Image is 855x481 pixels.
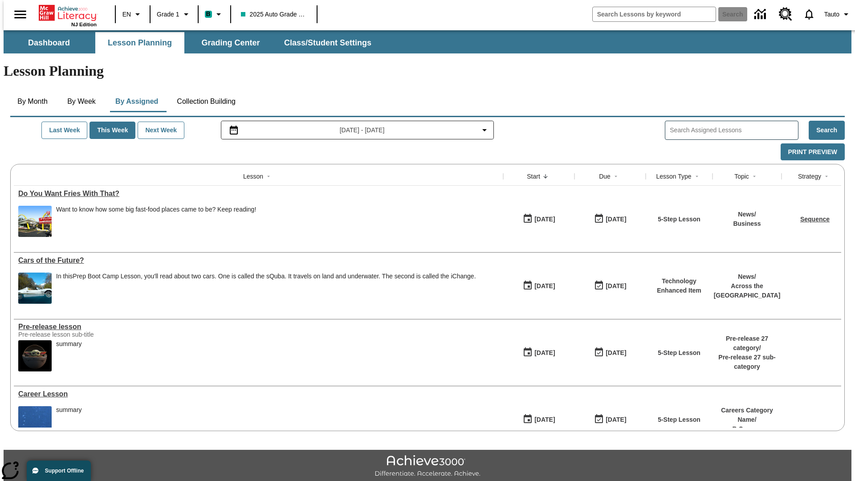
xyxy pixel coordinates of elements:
span: Grade 1 [157,10,179,19]
button: Lesson Planning [95,32,184,53]
button: 01/22/25: First time the lesson was available [520,344,558,361]
button: Sort [540,171,551,182]
a: Data Center [749,2,774,27]
a: Resource Center, Will open in new tab [774,2,798,26]
div: Career Lesson [18,390,499,398]
div: [DATE] [606,214,626,225]
button: Sort [611,171,621,182]
div: Do You Want Fries With That? [18,190,499,198]
div: Pre-release lesson sub-title [18,331,152,338]
button: Select the date range menu item [225,125,490,135]
span: Lesson Planning [108,38,172,48]
span: [DATE] - [DATE] [340,126,385,135]
a: Home [39,4,97,22]
button: 07/20/26: Last day the lesson can be accessed [591,211,629,228]
span: Class/Student Settings [284,38,371,48]
button: 07/01/25: First time the lesson was available [520,277,558,294]
p: Business [733,219,761,228]
img: fish [18,406,52,437]
button: Grade: Grade 1, Select a grade [153,6,195,22]
button: Grading Center [186,32,275,53]
input: Search Assigned Lessons [670,124,798,137]
p: 5-Step Lesson [658,348,700,358]
div: SubNavbar [4,30,851,53]
button: Sort [263,171,274,182]
h1: Lesson Planning [4,63,851,79]
p: 5-Step Lesson [658,215,700,224]
p: B Careers [717,424,777,434]
div: [DATE] [606,281,626,292]
div: summary [56,406,82,414]
span: Tauto [824,10,839,19]
button: Collection Building [170,91,243,112]
a: Cars of the Future? , Lessons [18,257,499,265]
div: Pre-release lesson [18,323,499,331]
div: Topic [734,172,749,181]
p: News / [714,272,781,281]
svg: Collapse Date Range Filter [479,125,490,135]
button: By Month [10,91,55,112]
div: [DATE] [606,347,626,359]
span: Dashboard [28,38,70,48]
button: By Assigned [108,91,165,112]
a: Pre-release lesson, Lessons [18,323,499,331]
div: [DATE] [534,347,555,359]
button: Dashboard [4,32,94,53]
button: 01/17/26: Last day the lesson can be accessed [591,411,629,428]
div: [DATE] [606,414,626,425]
img: One of the first McDonald's stores, with the iconic red sign and golden arches. [18,206,52,237]
p: Pre-release 27 category / [717,334,777,353]
div: Want to know how some big fast-food places came to be? Keep reading! [56,206,256,213]
div: Lesson [243,172,263,181]
span: 2025 Auto Grade 1 A [241,10,307,19]
button: 08/01/26: Last day the lesson can be accessed [591,277,629,294]
button: 01/13/25: First time the lesson was available [520,411,558,428]
a: Do You Want Fries With That?, Lessons [18,190,499,198]
button: Print Preview [781,143,845,161]
img: Achieve3000 Differentiate Accelerate Achieve [375,455,480,478]
button: Sort [821,171,832,182]
span: Support Offline [45,468,84,474]
div: Lesson Type [656,172,691,181]
img: hero alt text [18,340,52,371]
button: Profile/Settings [821,6,855,22]
button: Language: EN, Select a language [118,6,147,22]
button: Last Week [41,122,87,139]
button: By Week [59,91,104,112]
div: summary [56,340,82,348]
img: High-tech automobile treading water. [18,273,52,304]
p: News / [733,210,761,219]
button: Sort [692,171,702,182]
div: In this Prep Boot Camp Lesson, you'll read about two cars. One is called the sQuba. It travels on... [56,273,476,304]
div: summary [56,406,82,437]
div: [DATE] [534,214,555,225]
span: NJ Edition [71,22,97,27]
div: SubNavbar [4,32,379,53]
div: [DATE] [534,281,555,292]
div: [DATE] [534,414,555,425]
div: Strategy [798,172,821,181]
a: Career Lesson, Lessons [18,390,499,398]
span: EN [122,10,131,19]
button: Open side menu [7,1,33,28]
button: Boost Class color is teal. Change class color [201,6,228,22]
div: Due [599,172,611,181]
button: Class/Student Settings [277,32,379,53]
span: Grading Center [201,38,260,48]
button: Next Week [138,122,184,139]
a: Sequence [800,216,830,223]
button: This Week [90,122,135,139]
div: Cars of the Future? [18,257,499,265]
div: Want to know how some big fast-food places came to be? Keep reading! [56,206,256,237]
div: summary [56,340,82,371]
button: 07/14/25: First time the lesson was available [520,211,558,228]
p: Careers Category Name / [717,406,777,424]
div: Home [39,3,97,27]
a: Notifications [798,3,821,26]
input: search field [593,7,716,21]
p: Technology Enhanced Item [650,277,708,295]
button: 01/25/26: Last day the lesson can be accessed [591,344,629,361]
